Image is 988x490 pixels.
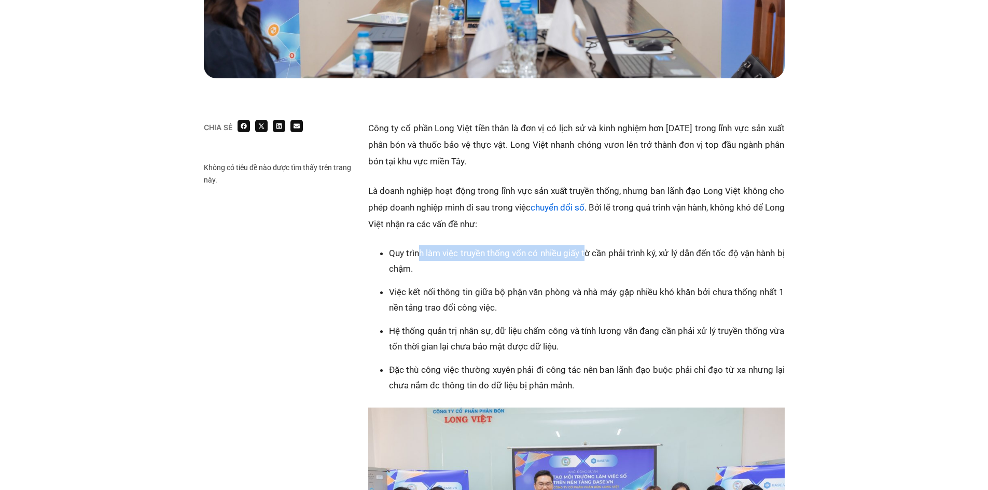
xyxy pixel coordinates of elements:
[204,161,358,186] div: Không có tiêu đề nào được tìm thấy trên trang này.
[389,245,785,276] li: Quy trình làm việc truyền thống vốn có nhiều giấy tờ cần phải trình ký, xử lý dẫn đến tốc độ vận ...
[204,124,232,131] div: Chia sẻ
[389,284,785,315] li: Việc kết nối thông tin giữa bộ phận văn phòng và nhà máy gặp nhiều khó khăn bởi chưa thống nhất 1...
[531,202,585,213] a: chuyển đổi số
[368,120,785,170] p: Công ty cổ phần Long Việt tiền thân là đơn vị có lịch sử và kinh nghiệm hơn [DATE] trong lĩnh vực...
[273,120,285,132] div: Share on linkedin
[368,183,785,232] p: Là doanh nghiệp hoạt động trong lĩnh vực sản xuất truyền thống, nhưng ban lãnh đạo Long Việt khôn...
[238,120,250,132] div: Share on facebook
[290,120,303,132] div: Share on email
[389,362,785,393] li: Đặc thù công việc thường xuyên phải đi công tác nên ban lãnh đạo buộc phải chỉ đạo từ xa nhưng lạ...
[255,120,268,132] div: Share on x-twitter
[389,323,785,354] li: Hệ thống quản trị nhân sự, dữ liệu chấm công và tính lương vẫn đang cần phải xử lý truyền thống v...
